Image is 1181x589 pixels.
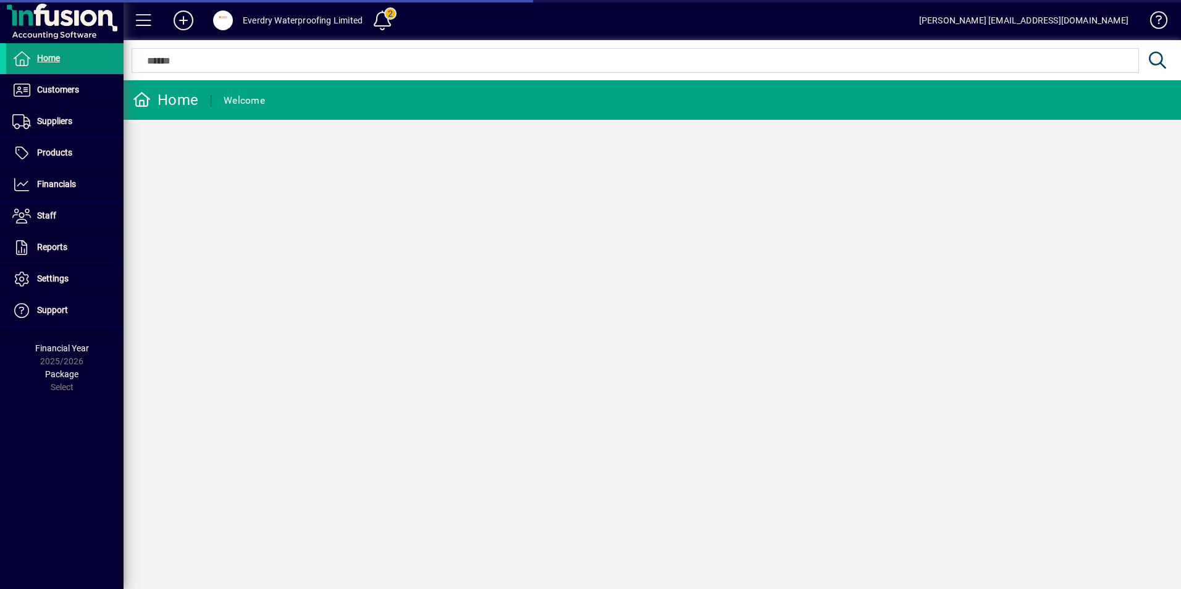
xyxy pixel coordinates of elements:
div: Welcome [224,91,265,111]
span: Financial Year [35,343,89,353]
a: Financials [6,169,124,200]
a: Reports [6,232,124,263]
a: Staff [6,201,124,232]
div: Home [133,90,198,110]
span: Settings [37,274,69,283]
a: Support [6,295,124,326]
span: Staff [37,211,56,220]
a: Settings [6,264,124,294]
button: Add [164,9,203,31]
span: Customers [37,85,79,94]
span: Suppliers [37,116,72,126]
span: Financials [37,179,76,189]
a: Suppliers [6,106,124,137]
span: Products [37,148,72,157]
a: Knowledge Base [1141,2,1166,43]
button: Profile [203,9,243,31]
span: Support [37,305,68,315]
div: Everdry Waterproofing Limited [243,10,363,30]
a: Products [6,138,124,169]
div: [PERSON_NAME] [EMAIL_ADDRESS][DOMAIN_NAME] [919,10,1128,30]
a: Customers [6,75,124,106]
span: Package [45,369,78,379]
span: Reports [37,242,67,252]
span: Home [37,53,60,63]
